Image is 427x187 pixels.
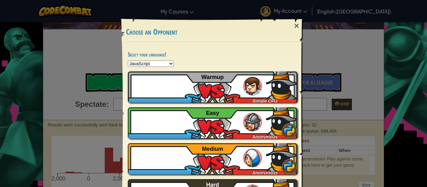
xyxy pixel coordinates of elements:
span: Warmup [201,74,224,80]
h3: Choose an Opponent [126,28,299,36]
h4: Select your language! [128,52,297,57]
span: Medium [202,146,223,152]
span: Simple CPU [253,98,277,103]
div: × [289,17,304,35]
img: bpQAAAABJRU5ErkJggg== [266,104,297,135]
img: humans_ladder_medium.png [243,149,262,167]
a: Anonymous [128,143,297,175]
span: Anonymous [252,170,278,175]
img: humans_ladder_tutorial.png [243,77,262,96]
span: Anonymous [252,134,278,139]
a: Simple CPU [128,71,297,103]
img: humans_ladder_easy.png [243,113,262,131]
span: Easy [206,110,219,116]
a: Anonymous [128,107,297,139]
img: bpQAAAABJRU5ErkJggg== [266,68,297,100]
img: bpQAAAABJRU5ErkJggg== [266,140,297,171]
